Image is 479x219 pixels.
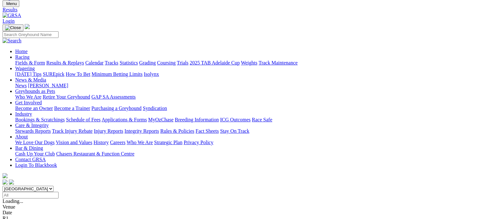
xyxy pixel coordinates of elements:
[154,140,182,145] a: Strategic Plan
[177,60,188,65] a: Trials
[102,117,147,122] a: Applications & Forms
[15,151,476,157] div: Bar & Dining
[139,60,156,65] a: Grading
[85,60,104,65] a: Calendar
[144,71,159,77] a: Isolynx
[15,83,476,88] div: News & Media
[190,60,240,65] a: 2025 TAB Adelaide Cup
[15,94,41,100] a: Who We Are
[15,49,28,54] a: Home
[15,66,35,71] a: Wagering
[15,128,476,134] div: Care & Integrity
[124,128,159,134] a: Integrity Reports
[110,140,125,145] a: Careers
[3,204,476,210] div: Venue
[241,60,257,65] a: Weights
[15,117,476,123] div: Industry
[66,117,100,122] a: Schedule of Fees
[94,128,123,134] a: Injury Reports
[15,88,55,94] a: Greyhounds as Pets
[91,106,142,111] a: Purchasing a Greyhound
[259,60,298,65] a: Track Maintenance
[3,24,23,31] button: Toggle navigation
[3,192,59,198] input: Select date
[56,151,134,156] a: Chasers Restaurant & Function Centre
[15,106,476,111] div: Get Involved
[252,117,272,122] a: Race Safe
[6,1,17,6] span: Menu
[91,94,136,100] a: GAP SA Assessments
[120,60,138,65] a: Statistics
[15,140,476,145] div: About
[15,128,51,134] a: Stewards Reports
[15,71,41,77] a: [DATE] Tips
[3,18,15,24] a: Login
[127,140,153,145] a: Who We Are
[54,106,90,111] a: Become a Trainer
[3,179,8,185] img: facebook.svg
[5,25,21,30] img: Close
[9,179,14,185] img: twitter.svg
[15,54,29,60] a: Racing
[15,77,46,82] a: News & Media
[220,117,250,122] a: ICG Outcomes
[66,71,91,77] a: How To Bet
[175,117,219,122] a: Breeding Information
[15,123,49,128] a: Care & Integrity
[15,60,476,66] div: Racing
[15,111,32,117] a: Industry
[15,83,27,88] a: News
[148,117,173,122] a: MyOzChase
[28,83,68,88] a: [PERSON_NAME]
[184,140,213,145] a: Privacy Policy
[43,71,64,77] a: SUREpick
[160,128,194,134] a: Rules & Policies
[15,162,57,168] a: Login To Blackbook
[3,198,23,204] span: Loading...
[15,106,53,111] a: Become an Owner
[15,100,42,105] a: Get Involved
[15,117,65,122] a: Bookings & Scratchings
[105,60,118,65] a: Tracks
[43,94,90,100] a: Retire Your Greyhound
[15,145,43,151] a: Bar & Dining
[220,128,249,134] a: Stay On Track
[15,157,46,162] a: Contact GRSA
[3,0,19,7] button: Toggle navigation
[25,24,30,29] img: logo-grsa-white.png
[15,94,476,100] div: Greyhounds as Pets
[3,31,59,38] input: Search
[196,128,219,134] a: Fact Sheets
[15,60,45,65] a: Fields & Form
[3,210,476,216] div: Date
[3,7,476,13] a: Results
[15,134,28,139] a: About
[3,173,8,178] img: logo-grsa-white.png
[91,71,142,77] a: Minimum Betting Limits
[15,151,55,156] a: Cash Up Your Club
[3,13,21,18] img: GRSA
[15,140,54,145] a: We Love Our Dogs
[157,60,176,65] a: Coursing
[143,106,167,111] a: Syndication
[93,140,109,145] a: History
[56,140,92,145] a: Vision and Values
[52,128,92,134] a: Track Injury Rebate
[3,38,22,44] img: Search
[46,60,84,65] a: Results & Replays
[15,71,476,77] div: Wagering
